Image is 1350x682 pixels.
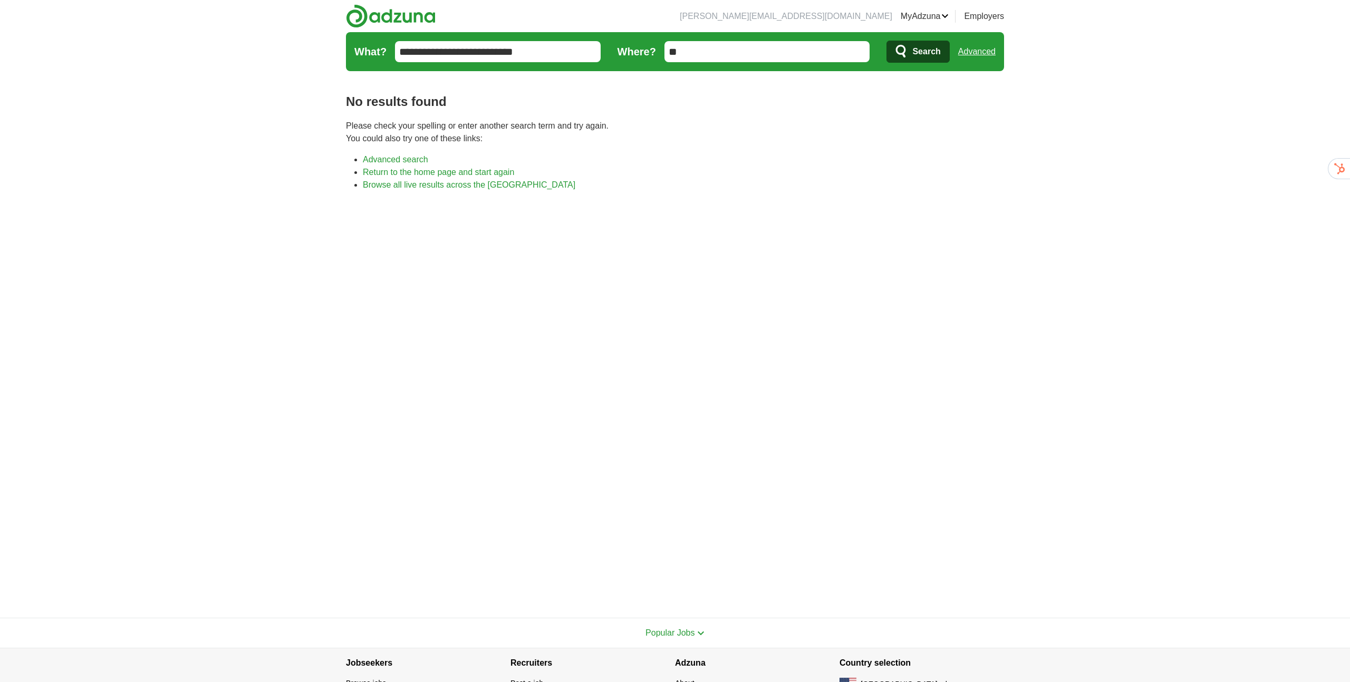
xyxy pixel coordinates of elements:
[346,4,436,28] img: Adzuna logo
[346,120,1004,145] p: Please check your spelling or enter another search term and try again. You could also try one of ...
[346,92,1004,111] h1: No results found
[697,631,705,636] img: toggle icon
[363,180,575,189] a: Browse all live results across the [GEOGRAPHIC_DATA]
[645,628,695,637] span: Popular Jobs
[680,10,892,23] li: [PERSON_NAME][EMAIL_ADDRESS][DOMAIN_NAME]
[346,200,1004,601] iframe: Ads by Google
[363,155,428,164] a: Advanced search
[964,10,1004,23] a: Employers
[912,41,940,62] span: Search
[618,44,656,60] label: Where?
[886,41,949,63] button: Search
[901,10,949,23] a: MyAdzuna
[958,41,996,62] a: Advanced
[354,44,387,60] label: What?
[840,648,1004,678] h4: Country selection
[363,168,514,177] a: Return to the home page and start again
